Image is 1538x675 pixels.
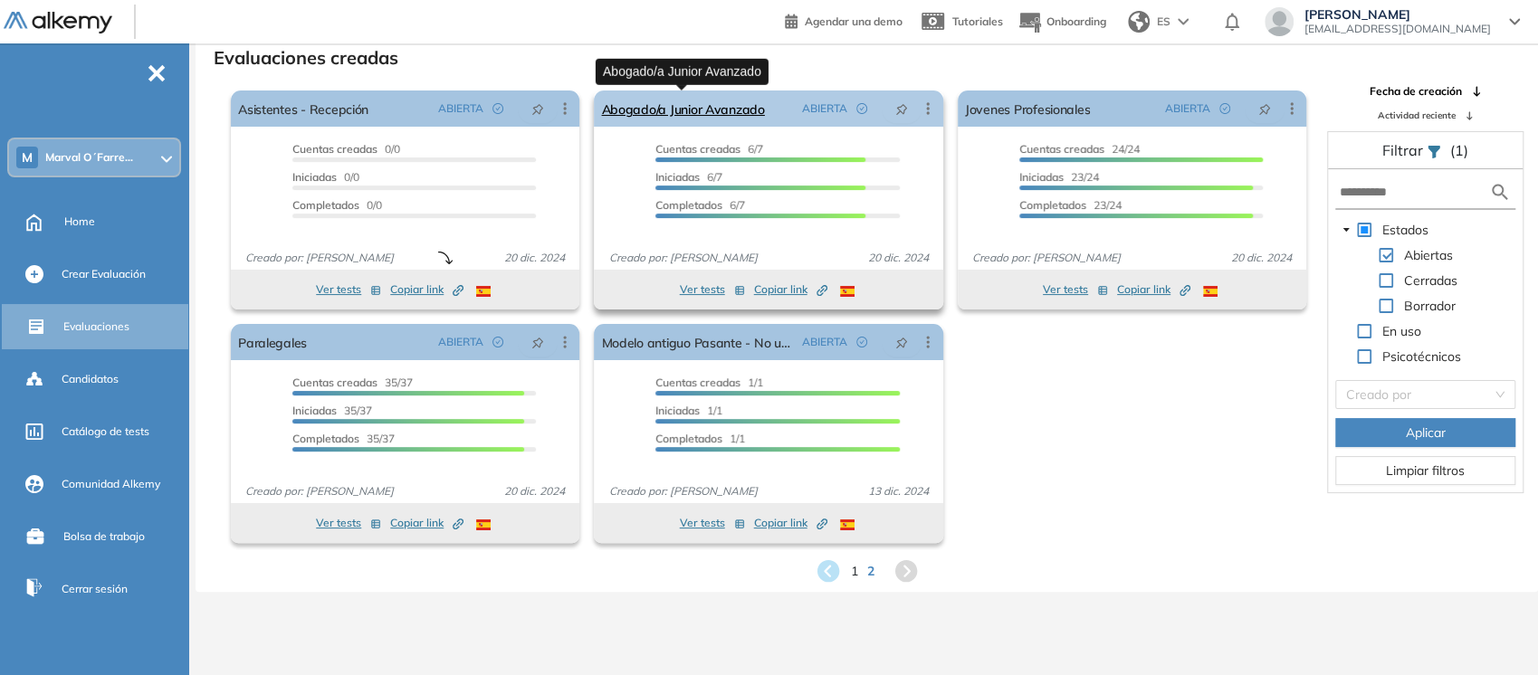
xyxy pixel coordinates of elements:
span: 1/1 [655,432,745,445]
span: Creado por: [PERSON_NAME] [238,250,401,266]
span: 23/24 [1019,170,1099,184]
button: Copiar link [1117,279,1190,300]
img: ESP [476,286,491,297]
span: Marval O´Farre... [45,150,133,165]
span: ABIERTA [1165,100,1210,117]
a: Modelo antiguo Pasante - No usar [601,324,794,360]
button: Copiar link [390,512,463,534]
span: Iniciadas [655,404,700,417]
span: pushpin [1258,101,1271,116]
span: ABIERTA [438,100,483,117]
span: [PERSON_NAME] [1304,7,1491,22]
a: Abogado/a Junior Avanzado [601,90,764,127]
button: Copiar link [754,279,827,300]
span: Completados [655,198,722,212]
span: 23/24 [1019,198,1122,212]
span: ES [1157,14,1170,30]
span: Iniciadas [292,404,337,417]
span: Filtrar [1382,141,1427,159]
span: Limpiar filtros [1386,461,1465,480]
span: M [22,150,33,165]
span: Copiar link [390,515,463,531]
img: arrow [1178,18,1189,25]
span: pushpin [531,101,544,116]
span: Comunidad Alkemy [62,476,160,492]
span: Cuentas creadas [1019,142,1104,156]
a: Agendar una demo [785,9,903,31]
span: Copiar link [390,281,463,298]
button: Onboarding [1017,3,1106,42]
span: Cerradas [1400,270,1461,291]
span: pushpin [895,101,908,116]
button: Ver tests [316,512,381,534]
button: Ver tests [1043,279,1108,300]
span: Evaluaciones [63,318,129,335]
img: ESP [840,519,855,530]
span: 0/0 [292,142,400,156]
span: check-circle [492,103,503,114]
button: Limpiar filtros [1335,456,1515,485]
span: Copiar link [754,281,827,298]
button: Aplicar [1335,418,1515,447]
span: ABIERTA [438,334,483,350]
span: Completados [655,432,722,445]
span: 20 dic. 2024 [497,483,572,499]
span: Creado por: [PERSON_NAME] [601,483,764,499]
span: Onboarding [1046,14,1106,28]
span: ABIERTA [802,100,847,117]
span: check-circle [1219,103,1230,114]
button: pushpin [518,328,558,357]
div: Abogado/a Junior Avanzado [596,58,769,84]
span: Cuentas creadas [292,376,377,389]
span: 24/24 [1019,142,1140,156]
span: 13 dic. 2024 [861,483,936,499]
span: Cerrar sesión [62,581,128,597]
span: 1 [851,562,858,581]
span: 2 [867,562,874,581]
span: Iniciadas [655,170,700,184]
span: Bolsa de trabajo [63,528,145,545]
span: Creado por: [PERSON_NAME] [238,483,401,499]
span: Borrador [1400,295,1459,317]
span: check-circle [856,337,867,347]
span: 6/7 [655,198,745,212]
button: pushpin [882,328,922,357]
span: Creado por: [PERSON_NAME] [965,250,1128,266]
span: 35/37 [292,404,372,417]
a: Jovenes Profesionales [965,90,1090,127]
span: 0/0 [292,170,359,184]
span: Iniciadas [1019,170,1064,184]
button: Ver tests [680,512,745,534]
span: caret-down [1342,225,1351,234]
span: check-circle [492,337,503,347]
span: Psicotécnicos [1382,348,1461,365]
span: pushpin [895,335,908,349]
img: ESP [1203,286,1218,297]
a: Asistentes - Recepción [238,90,368,127]
button: pushpin [518,94,558,123]
span: Completados [1019,198,1086,212]
span: 35/37 [292,432,395,445]
button: Copiar link [754,512,827,534]
span: Abiertas [1404,247,1453,263]
span: Cuentas creadas [292,142,377,156]
img: ESP [476,519,491,530]
img: world [1128,11,1150,33]
span: [EMAIL_ADDRESS][DOMAIN_NAME] [1304,22,1491,36]
span: 1/1 [655,404,722,417]
span: Completados [292,432,359,445]
span: 6/7 [655,142,763,156]
h3: Evaluaciones creadas [214,47,398,69]
button: Ver tests [316,279,381,300]
span: Copiar link [754,515,827,531]
button: Copiar link [390,279,463,300]
span: En uso [1382,323,1421,339]
span: Copiar link [1117,281,1190,298]
img: ESP [840,286,855,297]
span: Fecha de creación [1370,83,1462,100]
span: 20 dic. 2024 [1224,250,1299,266]
span: Iniciadas [292,170,337,184]
span: Cuentas creadas [655,376,740,389]
span: Estados [1382,222,1428,238]
span: Actividad reciente [1378,109,1456,122]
